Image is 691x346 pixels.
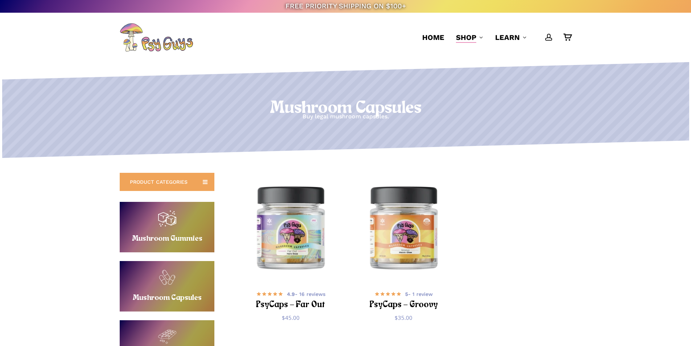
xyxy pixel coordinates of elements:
[287,291,295,297] b: 4.9
[405,291,408,297] b: 5
[287,290,325,298] span: - 16 reviews
[360,298,448,312] h2: PsyCaps – Groovy
[405,290,433,298] span: - 1 review
[120,23,193,52] img: PsyGuys
[120,173,214,191] a: PRODUCT CATEGORIES
[495,33,520,42] span: Learn
[395,314,412,321] bdi: 35.00
[360,289,448,309] a: 5- 1 review PsyCaps – Groovy
[238,174,344,281] a: PsyCaps - Far Out
[351,174,457,281] a: PsyCaps - Groovy
[282,314,300,321] bdi: 45.00
[416,13,571,62] nav: Main Menu
[422,32,444,42] a: Home
[130,178,188,186] span: PRODUCT CATEGORIES
[563,33,571,41] a: Cart
[238,174,344,281] img: Psy Guys Mushroom Capsules, Hero Dose bottle
[395,314,398,321] span: $
[282,314,285,321] span: $
[456,32,484,42] a: Shop
[495,32,527,42] a: Learn
[422,33,444,42] span: Home
[247,298,335,312] h2: PsyCaps – Far Out
[456,33,476,42] span: Shop
[247,289,335,309] a: 4.9- 16 reviews PsyCaps – Far Out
